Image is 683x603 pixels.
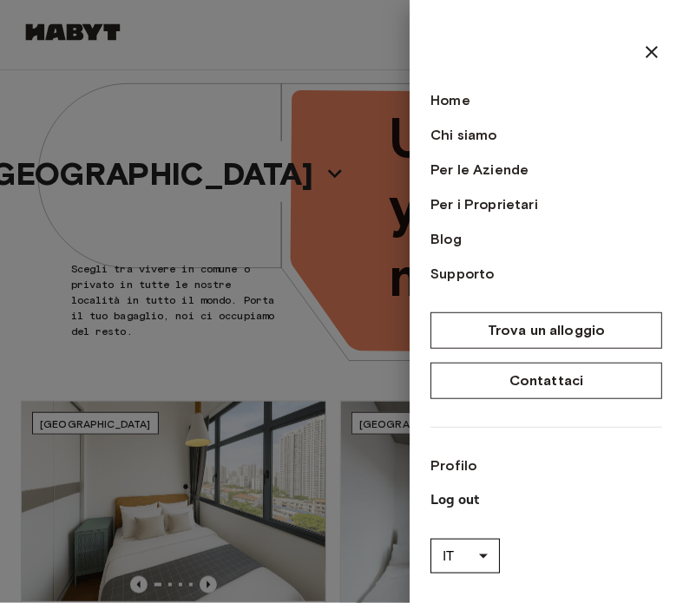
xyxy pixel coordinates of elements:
a: Per i Proprietari [430,194,662,215]
a: Supporto [430,264,662,285]
a: Trova un alloggio [430,312,662,349]
a: Contattaci [430,363,662,399]
a: Profilo [430,456,662,476]
a: Home [430,90,662,111]
a: Chi siamo [430,125,662,146]
a: Blog [430,229,662,250]
p: Log out [430,490,662,511]
div: IT [430,532,500,580]
a: Per le Aziende [430,160,662,180]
